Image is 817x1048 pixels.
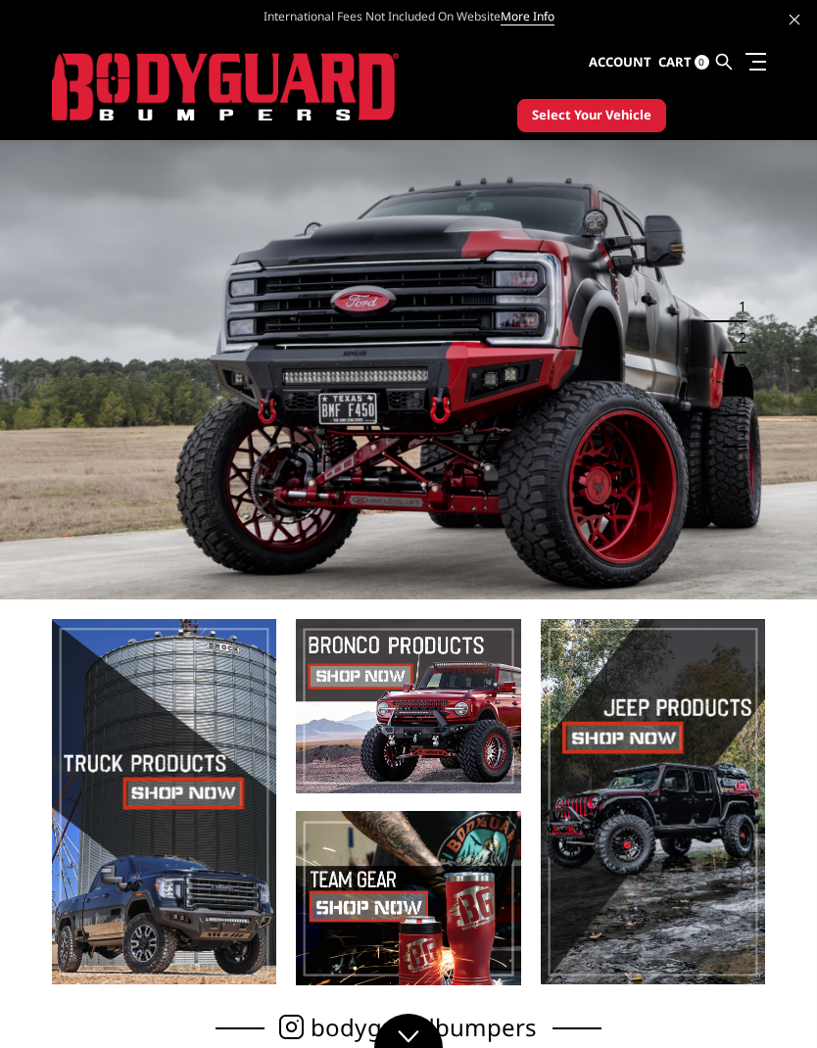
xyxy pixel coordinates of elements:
a: Cart 0 [658,36,709,89]
span: Select Your Vehicle [532,106,651,125]
a: Account [589,36,651,89]
button: 2 of 5 [727,323,746,355]
button: Select Your Vehicle [517,99,666,132]
button: 1 of 5 [727,292,746,323]
span: Cart [658,53,692,71]
a: More Info [501,8,554,25]
span: Account [589,53,651,71]
span: bodyguardbumpers [311,1017,538,1037]
button: 4 of 5 [727,385,746,416]
button: 3 of 5 [727,355,746,386]
span: 0 [695,55,709,70]
a: Click to Down [374,1014,443,1048]
button: 5 of 5 [727,416,746,448]
img: BODYGUARD BUMPERS [52,53,400,121]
